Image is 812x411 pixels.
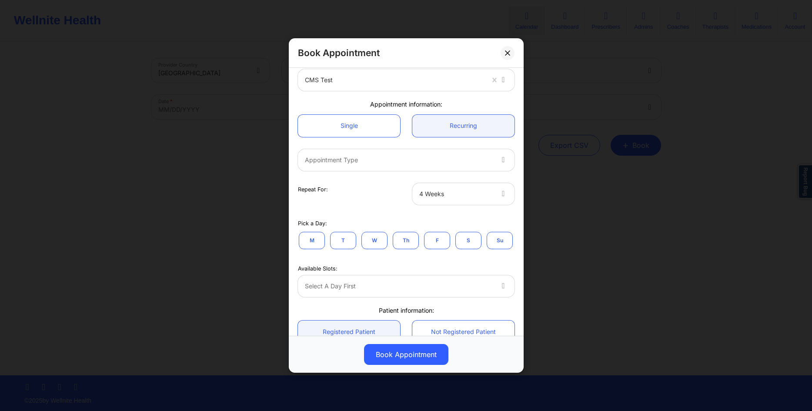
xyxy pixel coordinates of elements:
[330,232,356,249] button: T
[393,232,419,249] button: Th
[419,183,493,205] div: 4 Weeks
[364,344,448,365] button: Book Appointment
[298,47,380,59] h2: Book Appointment
[298,115,400,137] a: Single
[298,265,515,273] div: Available Slots:
[292,100,521,109] div: Appointment information:
[292,306,521,315] div: Patient information:
[455,232,481,249] button: S
[299,232,325,249] button: M
[298,186,400,194] div: Repeat For:
[298,220,515,227] div: Pick a Day:
[424,232,450,249] button: F
[412,321,515,343] a: Not Registered Patient
[361,232,388,249] button: W
[412,115,515,137] a: Recurring
[487,232,513,249] button: Su
[305,69,484,91] div: CMS Test
[298,321,400,343] a: Registered Patient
